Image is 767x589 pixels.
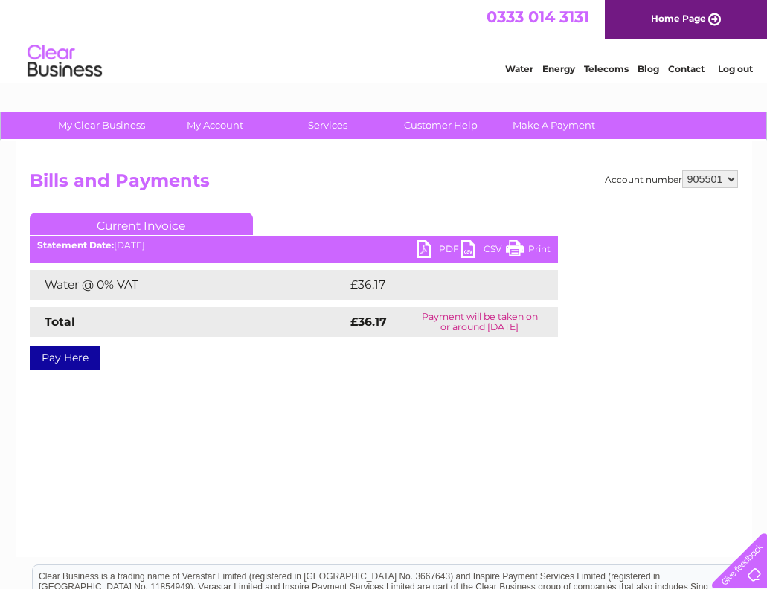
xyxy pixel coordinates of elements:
[584,63,629,74] a: Telecoms
[27,39,103,84] img: logo.png
[30,213,253,235] a: Current Invoice
[379,112,502,139] a: Customer Help
[33,8,736,72] div: Clear Business is a trading name of Verastar Limited (registered in [GEOGRAPHIC_DATA] No. 3667643...
[30,170,738,199] h2: Bills and Payments
[45,315,75,329] strong: Total
[153,112,276,139] a: My Account
[266,112,389,139] a: Services
[40,112,163,139] a: My Clear Business
[505,63,533,74] a: Water
[30,270,347,300] td: Water @ 0% VAT
[492,112,615,139] a: Make A Payment
[37,239,114,251] b: Statement Date:
[668,63,705,74] a: Contact
[30,240,558,251] div: [DATE]
[417,240,461,262] a: PDF
[461,240,506,262] a: CSV
[605,170,738,188] div: Account number
[487,7,589,26] a: 0333 014 3131
[638,63,659,74] a: Blog
[350,315,387,329] strong: £36.17
[506,240,551,262] a: Print
[30,346,100,370] a: Pay Here
[542,63,575,74] a: Energy
[347,270,527,300] td: £36.17
[402,307,558,337] td: Payment will be taken on or around [DATE]
[718,63,753,74] a: Log out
